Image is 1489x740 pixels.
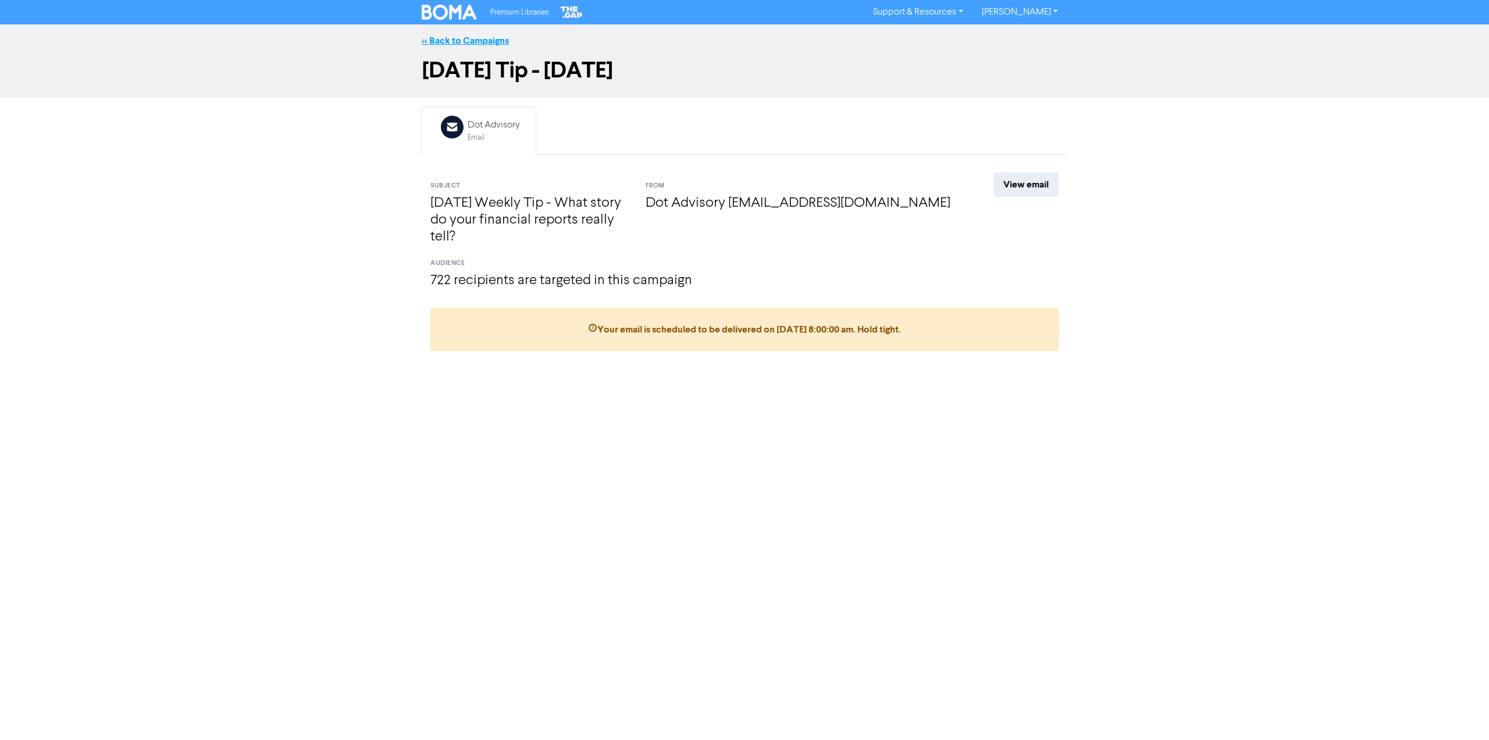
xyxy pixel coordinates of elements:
div: Dot Advisory [468,118,520,132]
img: The Gap [559,5,585,20]
div: Subject [430,181,628,191]
h4: 722 recipients are targeted in this campaign [430,272,1059,289]
span: Premium Libraries: [490,9,550,16]
iframe: Chat Widget [1343,614,1489,740]
div: Email [468,132,520,143]
img: BOMA Logo [422,5,476,20]
h4: Dot Advisory [EMAIL_ADDRESS][DOMAIN_NAME] [646,195,951,212]
a: [PERSON_NAME] [973,3,1067,22]
span: Your email is scheduled to be delivered on [DATE] 8:00:00 am . Hold tight. [588,324,901,335]
div: Audience [430,259,1059,268]
a: << Back to Campaigns [422,35,509,47]
div: From [646,181,951,191]
h1: [DATE] Tip - [DATE] [422,57,1067,84]
a: View email [993,172,1059,197]
a: Support & Resources [864,3,973,22]
h4: [DATE] Weekly Tip - What story do your financial reports really tell? [430,195,628,245]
